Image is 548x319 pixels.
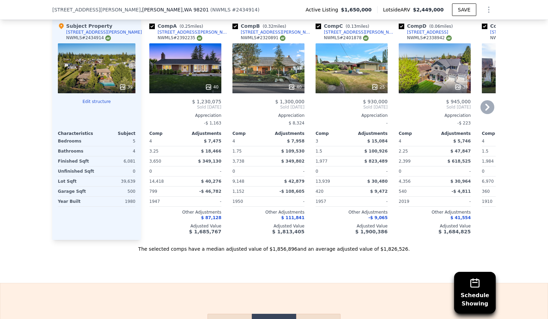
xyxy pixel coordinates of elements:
span: $ 7,958 [287,139,304,144]
div: [STREET_ADDRESS] [407,29,448,35]
div: Other Adjustments [232,209,304,215]
span: $ 349,130 [198,159,221,164]
div: 38 [454,84,468,90]
a: [STREET_ADDRESS][PERSON_NAME] [232,29,313,35]
div: [STREET_ADDRESS][PERSON_NAME] [158,29,230,35]
span: $ 1,900,386 [355,229,388,234]
span: 6,970 [482,179,494,184]
div: 0 [98,166,135,176]
div: Bathrooms [58,146,95,156]
span: $ 7,475 [204,139,221,144]
span: $ 1,684,825 [439,229,471,234]
div: Adjusted Value [399,223,471,229]
div: NWMLS # 2401878 [324,35,369,41]
div: 1.5 [482,146,516,156]
span: 3,650 [149,159,161,164]
a: [STREET_ADDRESS][PERSON_NAME] [149,29,230,35]
div: 1.75 [232,146,267,156]
span: $ 9,472 [370,189,388,194]
span: $ 40,276 [201,179,221,184]
span: Sold [DATE] [316,104,388,110]
span: 0 [149,169,152,174]
div: 2019 [399,197,433,206]
span: $ 30,480 [367,179,388,184]
div: Characteristics [58,131,97,136]
div: Appreciation [399,113,471,118]
span: -$ 108,605 [280,189,304,194]
span: 1,977 [316,159,327,164]
div: 5 [98,136,135,146]
div: Garage Sqft [58,187,95,196]
div: 1957 [316,197,350,206]
span: 3 [316,139,318,144]
span: $ 349,802 [281,159,304,164]
button: Edit structure [58,99,135,104]
span: 14,418 [149,179,164,184]
div: Year Built [58,197,95,206]
div: - [270,166,304,176]
button: ScheduleShowing [454,272,496,313]
span: 0.13 [347,24,356,29]
div: Adjusted Value [316,223,388,229]
span: $ 8,324 [289,121,304,126]
span: 0.32 [264,24,274,29]
span: ( miles) [260,24,289,29]
div: Other Adjustments [149,209,221,215]
div: Comp [399,131,435,136]
div: ( ) [210,6,259,13]
img: NWMLS Logo [105,35,111,41]
div: 500 [98,187,135,196]
span: 0 [399,169,401,174]
div: NWMLS # 2338942 [407,35,452,41]
div: Comp [316,131,352,136]
div: - [436,197,471,206]
div: Comp E [482,23,538,29]
span: $ 930,000 [363,99,388,104]
div: Subject Property [58,23,112,29]
div: Finished Sqft [58,156,95,166]
div: [STREET_ADDRESS][PERSON_NAME] [241,29,313,35]
div: - [187,197,221,206]
div: Adjusted Value [149,223,221,229]
div: 25 [371,84,385,90]
div: Comp [149,131,185,136]
span: 0 [316,169,318,174]
span: -$ 1,163 [204,121,221,126]
span: , [PERSON_NAME] [141,6,209,13]
div: Adjusted Value [232,223,304,229]
div: NWMLS # 2301561 [490,35,535,41]
div: 1910 [482,197,516,206]
span: 13,939 [316,179,330,184]
span: $ 823,489 [364,159,388,164]
img: NWMLS Logo [446,35,452,41]
span: Lotside ARV [383,6,413,13]
span: Active Listing [306,6,341,13]
div: Comp B [232,23,289,29]
span: 799 [149,189,157,194]
span: 0 [482,169,485,174]
img: NWMLS Logo [280,35,285,41]
div: 40 [288,84,302,90]
span: 3,738 [232,159,244,164]
div: 39 [119,84,133,90]
div: Appreciation [149,113,221,118]
span: $ 41,554 [450,215,471,220]
span: $1,650,000 [341,6,372,13]
div: Other Adjustments [399,209,471,215]
div: 39,639 [98,176,135,186]
div: Comp [482,131,518,136]
div: 1947 [149,197,184,206]
span: 0.25 [181,24,191,29]
div: - [270,197,304,206]
div: 3.25 [149,146,184,156]
div: The selected comps have a median adjusted value of $1,856,896 and an average adjusted value of $1... [52,240,496,252]
span: $ 111,841 [281,215,304,220]
span: Sold [DATE] [149,104,221,110]
div: - [353,166,388,176]
div: - [436,166,471,176]
div: Adjustments [185,131,221,136]
div: Comp [232,131,268,136]
span: Sold [DATE] [399,104,471,110]
div: - [353,197,388,206]
a: [STREET_ADDRESS][PERSON_NAME] [316,29,396,35]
